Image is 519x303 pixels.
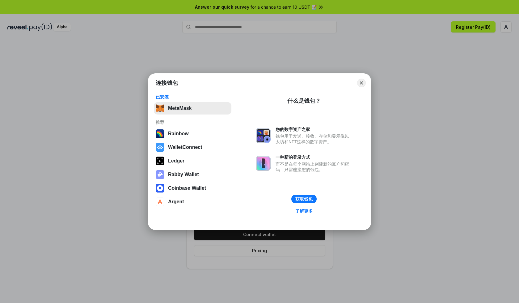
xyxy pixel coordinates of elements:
[295,208,313,214] div: 了解更多
[154,168,231,181] button: Rabby Wallet
[287,97,321,105] div: 什么是钱包？
[154,102,231,115] button: MetaMask
[276,133,352,145] div: 钱包用于发送、接收、存储和显示像以太坊和NFT这样的数字资产。
[156,104,164,113] img: svg+xml,%3Csvg%20fill%3D%22none%22%20height%3D%2233%22%20viewBox%3D%220%200%2035%2033%22%20width%...
[156,184,164,193] img: svg+xml,%3Csvg%20width%3D%2228%22%20height%3D%2228%22%20viewBox%3D%220%200%2028%2028%22%20fill%3D...
[154,155,231,167] button: Ledger
[154,182,231,194] button: Coinbase Wallet
[276,127,352,132] div: 您的数字资产之家
[168,199,184,205] div: Argent
[156,197,164,206] img: svg+xml,%3Csvg%20width%3D%2228%22%20height%3D%2228%22%20viewBox%3D%220%200%2028%2028%22%20fill%3D...
[154,196,231,208] button: Argent
[156,94,230,100] div: 已安装
[156,157,164,165] img: svg+xml,%3Csvg%20xmlns%3D%22http%3A%2F%2Fwww.w3.org%2F2000%2Fsvg%22%20width%3D%2228%22%20height%3...
[292,207,316,215] a: 了解更多
[357,79,366,87] button: Close
[168,158,184,164] div: Ledger
[256,128,271,143] img: svg+xml,%3Csvg%20xmlns%3D%22http%3A%2F%2Fwww.w3.org%2F2000%2Fsvg%22%20fill%3D%22none%22%20viewBox...
[291,195,317,203] button: 获取钱包
[168,172,199,177] div: Rabby Wallet
[276,161,352,172] div: 而不是在每个网站上创建新的账户和密码，只需连接您的钱包。
[156,119,230,125] div: 推荐
[168,145,202,150] div: WalletConnect
[168,185,206,191] div: Coinbase Wallet
[154,141,231,154] button: WalletConnect
[156,79,178,87] h1: 连接钱包
[156,170,164,179] img: svg+xml,%3Csvg%20xmlns%3D%22http%3A%2F%2Fwww.w3.org%2F2000%2Fsvg%22%20fill%3D%22none%22%20viewBox...
[156,143,164,152] img: svg+xml,%3Csvg%20width%3D%2228%22%20height%3D%2228%22%20viewBox%3D%220%200%2028%2028%22%20fill%3D...
[156,129,164,138] img: svg+xml,%3Csvg%20width%3D%22120%22%20height%3D%22120%22%20viewBox%3D%220%200%20120%20120%22%20fil...
[168,106,192,111] div: MetaMask
[256,156,271,171] img: svg+xml,%3Csvg%20xmlns%3D%22http%3A%2F%2Fwww.w3.org%2F2000%2Fsvg%22%20fill%3D%22none%22%20viewBox...
[154,128,231,140] button: Rainbow
[276,154,352,160] div: 一种新的登录方式
[168,131,189,136] div: Rainbow
[295,196,313,202] div: 获取钱包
